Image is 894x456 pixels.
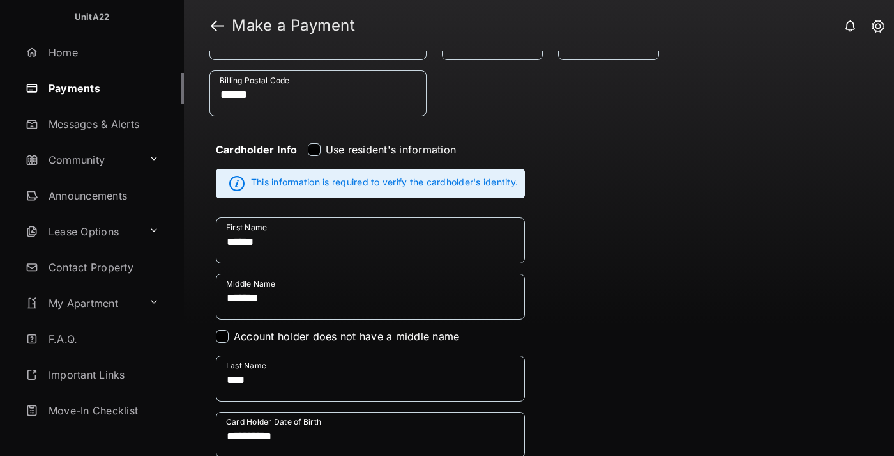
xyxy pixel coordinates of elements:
[20,73,184,104] a: Payments
[20,252,184,283] a: Contact Property
[216,143,298,179] strong: Cardholder Info
[20,109,184,139] a: Messages & Alerts
[251,176,518,191] span: This information is required to verify the cardholder's identity.
[75,11,110,24] p: UnitA22
[232,18,355,33] strong: Make a Payment
[20,395,184,426] a: Move-In Checklist
[326,143,456,156] label: Use resident's information
[20,37,184,68] a: Home
[234,330,459,343] label: Account holder does not have a middle name
[20,324,184,354] a: F.A.Q.
[20,288,144,318] a: My Apartment
[20,359,164,390] a: Important Links
[20,216,144,247] a: Lease Options
[20,180,184,211] a: Announcements
[20,145,144,175] a: Community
